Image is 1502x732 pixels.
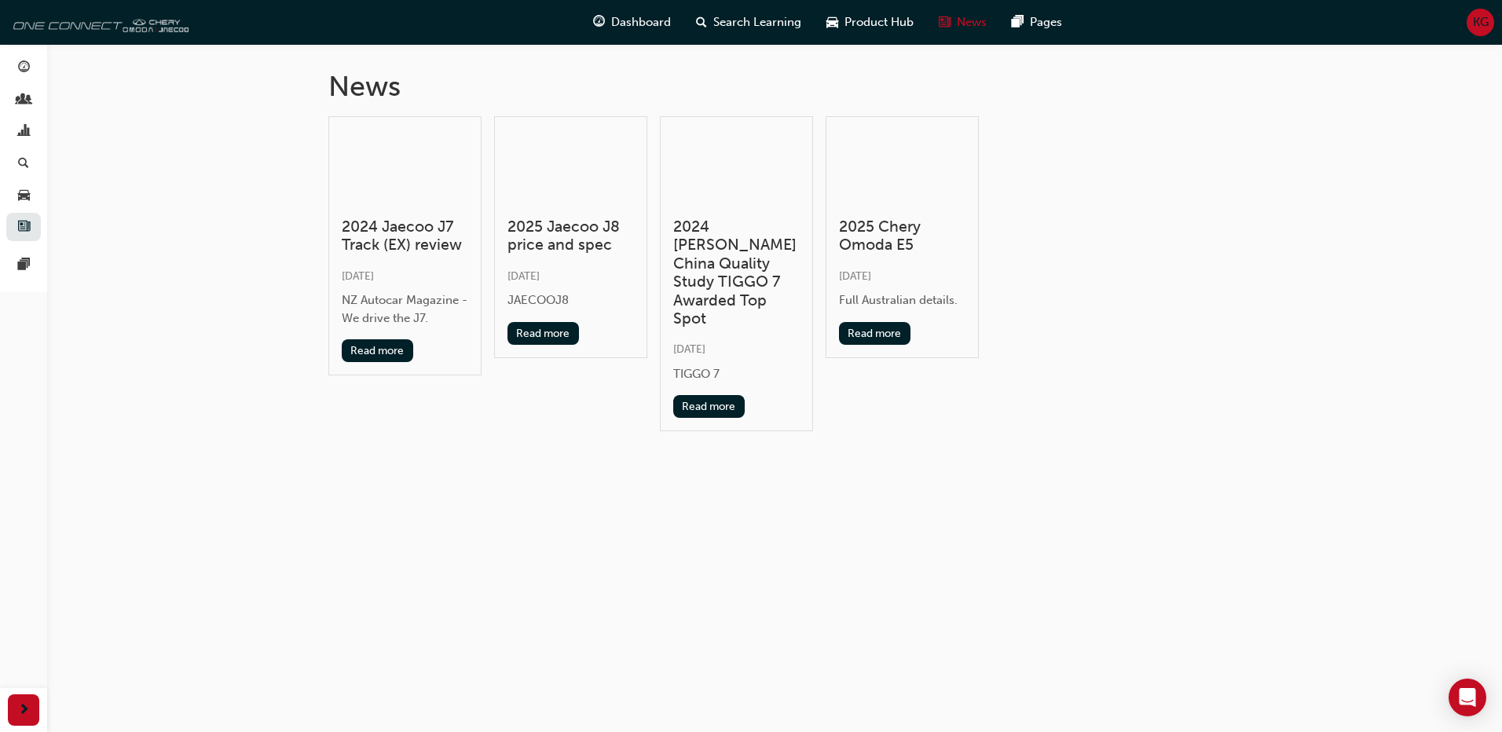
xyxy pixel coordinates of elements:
span: pages-icon [18,258,30,273]
button: Read more [673,395,745,418]
h1: News [328,69,1221,104]
span: search-icon [18,157,29,171]
span: News [957,13,987,31]
span: Dashboard [611,13,671,31]
span: people-icon [18,93,30,108]
img: oneconnect [8,6,189,38]
a: search-iconSearch Learning [683,6,814,38]
div: TIGGO 7 [673,365,800,383]
div: NZ Autocar Magazine - We drive the J7. [342,291,468,327]
button: Read more [342,339,413,362]
h3: 2024 Jaecoo J7 Track (EX) review [342,218,468,254]
a: 2025 Chery Omoda E5[DATE]Full Australian details.Read more [826,116,979,358]
span: [DATE] [839,269,871,283]
a: 2024 Jaecoo J7 Track (EX) review[DATE]NZ Autocar Magazine - We drive the J7.Read more [328,116,482,376]
div: JAECOOJ8 [507,291,634,309]
div: Full Australian details. [839,291,965,309]
span: next-icon [18,701,30,720]
span: Product Hub [844,13,914,31]
a: guage-iconDashboard [581,6,683,38]
a: news-iconNews [926,6,999,38]
span: car-icon [826,13,838,32]
button: Read more [507,322,579,345]
span: KG [1473,13,1489,31]
span: [DATE] [507,269,540,283]
div: Open Intercom Messenger [1449,679,1486,716]
button: Read more [839,322,910,345]
span: guage-icon [593,13,605,32]
h3: 2025 Chery Omoda E5 [839,218,965,254]
a: car-iconProduct Hub [814,6,926,38]
span: news-icon [939,13,951,32]
span: search-icon [696,13,707,32]
span: [DATE] [342,269,374,283]
span: guage-icon [18,61,30,75]
h3: 2024 [PERSON_NAME] China Quality Study TIGGO 7 Awarded Top Spot [673,218,800,328]
a: 2025 Jaecoo J8 price and spec[DATE]JAECOOJ8Read more [494,116,647,358]
button: KG [1467,9,1494,36]
span: [DATE] [673,342,705,356]
span: Pages [1030,13,1062,31]
span: pages-icon [1012,13,1024,32]
span: news-icon [18,221,30,235]
a: 2024 [PERSON_NAME] China Quality Study TIGGO 7 Awarded Top Spot[DATE]TIGGO 7Read more [660,116,813,432]
a: pages-iconPages [999,6,1075,38]
span: Search Learning [713,13,801,31]
h3: 2025 Jaecoo J8 price and spec [507,218,634,254]
span: car-icon [18,188,30,203]
span: chart-icon [18,125,30,139]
